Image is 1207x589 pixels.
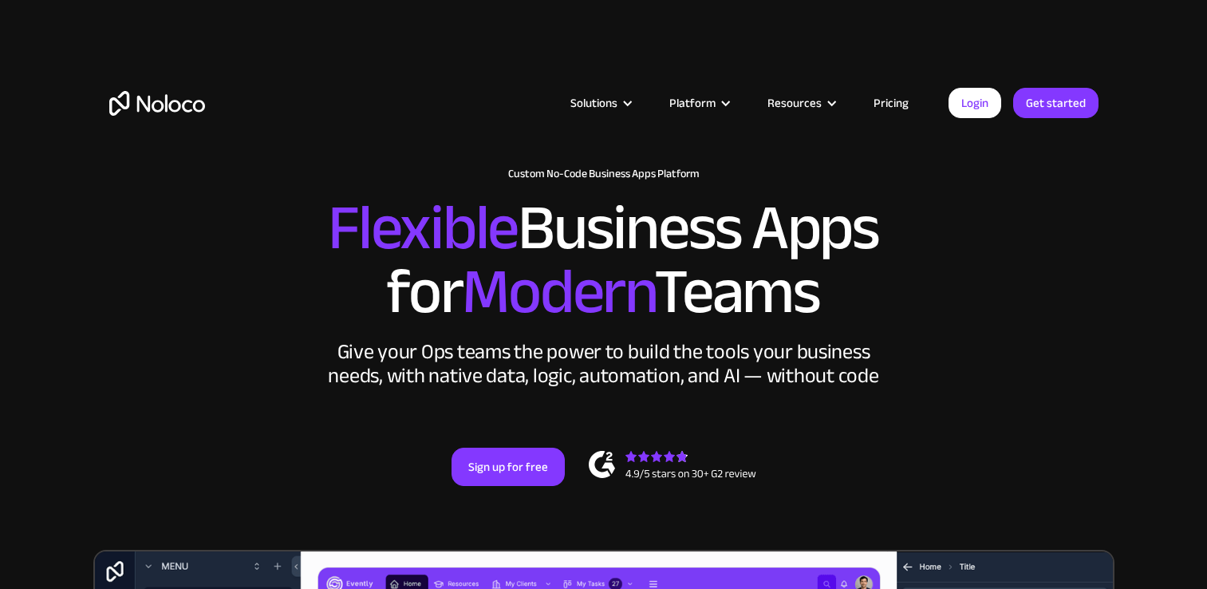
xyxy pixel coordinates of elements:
span: Flexible [328,168,518,287]
a: Sign up for free [452,448,565,486]
h2: Business Apps for Teams [109,196,1099,324]
div: Resources [767,93,822,113]
a: Pricing [854,93,929,113]
div: Resources [747,93,854,113]
div: Solutions [550,93,649,113]
span: Modern [462,232,654,351]
div: Give your Ops teams the power to build the tools your business needs, with native data, logic, au... [325,340,883,388]
a: Login [949,88,1001,118]
div: Platform [649,93,747,113]
a: home [109,91,205,116]
div: Solutions [570,93,617,113]
a: Get started [1013,88,1099,118]
div: Platform [669,93,716,113]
